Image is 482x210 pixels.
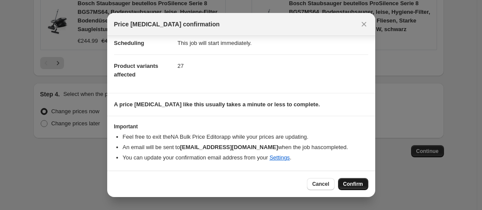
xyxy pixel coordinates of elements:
[358,18,370,30] button: Close
[114,63,159,78] span: Product variants affected
[312,181,329,188] span: Cancel
[180,144,278,150] b: [EMAIL_ADDRESS][DOMAIN_NAME]
[178,54,368,77] dd: 27
[307,178,334,190] button: Cancel
[114,123,368,130] h3: Important
[114,40,144,46] span: Scheduling
[123,143,368,152] li: An email will be sent to when the job has completed .
[114,101,320,108] b: A price [MEDICAL_DATA] like this usually takes a minute or less to complete.
[114,20,220,29] span: Price [MEDICAL_DATA] confirmation
[123,133,368,141] li: Feel free to exit the NA Bulk Price Editor app while your prices are updating.
[178,32,368,54] dd: This job will start immediately.
[343,181,363,188] span: Confirm
[269,154,290,161] a: Settings
[338,178,368,190] button: Confirm
[123,153,368,162] li: You can update your confirmation email address from your .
